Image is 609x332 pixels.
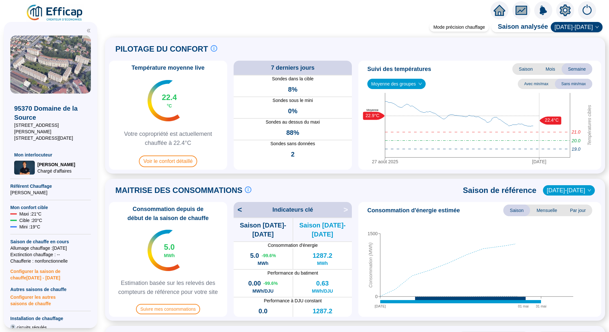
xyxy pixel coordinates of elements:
[545,117,559,123] text: 22.4°C
[375,304,386,308] tspan: [DATE]
[37,168,75,174] span: Chargé d'affaires
[10,238,91,245] span: Saison de chauffe en cours
[139,156,197,167] span: Voir le confort détaillé
[559,5,571,16] span: setting
[258,316,268,322] span: MWh
[14,161,35,175] img: Chargé d'affaires
[368,242,373,287] tspan: Consommation (MWh)
[534,1,552,19] img: alerts
[367,206,460,215] span: Consommation d'énergie estimée
[578,1,596,19] img: alerts
[536,304,546,308] tspan: 31 mai
[516,5,527,16] span: fund
[518,79,555,89] span: Avec min/max
[234,242,352,248] span: Consommation d'énergie
[463,185,536,196] span: Saison de référence
[10,204,91,211] span: Mon confort cible
[250,251,259,260] span: 5.0
[245,186,251,193] span: info-circle
[136,304,200,314] span: Suivre mes consommations
[587,105,592,146] tspan: Températures cibles
[343,205,352,215] span: >
[37,161,75,168] span: [PERSON_NAME]
[10,183,91,189] span: Référent Chauffage
[418,82,422,86] span: down
[10,324,15,331] span: 2
[313,251,332,260] span: 1287.2
[10,245,91,251] span: Allumage chauffage : [DATE]
[115,44,208,54] span: PILOTAGE DU CONFORT
[10,189,91,196] span: [PERSON_NAME]
[555,22,599,32] span: 2024-2025
[293,221,352,239] span: Saison [DATE]-[DATE]
[111,129,225,147] span: Votre copropriété est actuellement chauffée à 22.4°C
[539,63,562,75] span: Mois
[518,304,528,308] tspan: 01 mai
[571,129,580,135] tspan: 21.0
[19,211,42,217] span: Maxi : 21 °C
[10,251,91,258] span: Exctinction chauffage : --
[19,217,42,224] span: Cible : 20 °C
[371,79,422,89] span: Moyenne des groupes
[234,221,293,239] span: Saison [DATE]-[DATE]
[367,65,431,74] span: Suivi des températures
[148,80,180,121] img: indicateur températures
[10,286,91,293] span: Autres saisons de chauffe
[115,185,242,196] span: MAITRISE DES CONSOMMATIONS
[234,140,352,147] span: Sondes sans données
[291,150,295,159] span: 2
[430,23,489,32] div: Mode précision chauffage
[366,108,378,112] text: Moyenne
[19,224,40,230] span: Mini : 19 °C
[167,103,172,109] span: °C
[258,307,267,316] span: 0.0
[234,270,352,276] span: Performance du batiment
[248,279,261,288] span: 0.00
[272,205,313,214] span: Indicateurs clé
[555,79,592,89] span: Sans min/max
[10,315,91,322] span: Installation de chauffage
[375,294,378,299] tspan: 0
[532,159,546,164] tspan: [DATE]
[211,45,217,52] span: info-circle
[372,159,398,164] tspan: 27 août 2025
[234,205,242,215] span: <
[313,307,332,316] span: 1287.2
[26,4,84,22] img: efficap energie logo
[494,5,505,16] span: home
[317,316,328,322] span: MWh
[86,28,91,33] span: double-left
[368,231,378,236] tspan: 1500
[128,63,208,72] span: Température moyenne live
[512,63,539,75] span: Saison
[316,279,329,288] span: 0.63
[564,205,592,216] span: Par jour
[10,293,91,307] span: Configurer les autres saisons de chauffe
[572,146,580,151] tspan: 19.0
[562,63,592,75] span: Semaine
[234,97,352,104] span: Sondes sous le mini
[286,128,299,137] span: 88%
[317,260,328,267] span: MWh
[148,230,180,271] img: indicateur températures
[10,264,91,281] span: Configurer la saison de chauffe [DATE] - [DATE]
[491,22,548,32] span: Saison analysée
[503,205,530,216] span: Saison
[366,113,380,118] text: 22.9°C
[262,252,276,259] span: -99.6 %
[595,25,599,29] span: down
[530,205,564,216] span: Mensuelle
[258,260,268,267] span: MWh
[14,104,87,122] span: 95370 Domaine de la Source
[271,63,314,72] span: 7 derniers jours
[164,242,175,252] span: 5.0
[571,138,580,143] tspan: 20.0
[234,297,352,304] span: Performance à DJU constant
[164,252,175,259] span: MWh
[234,119,352,126] span: Sondes au dessus du maxi
[14,122,87,135] span: [STREET_ADDRESS][PERSON_NAME]
[10,258,91,264] span: Chaufferie : non fonctionnelle
[111,205,225,223] span: Consommation depuis de début de la saison de chauffe
[234,75,352,82] span: Sondes dans la cible
[111,278,225,297] span: Estimation basée sur les relevés des compteurs de référence pour votre site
